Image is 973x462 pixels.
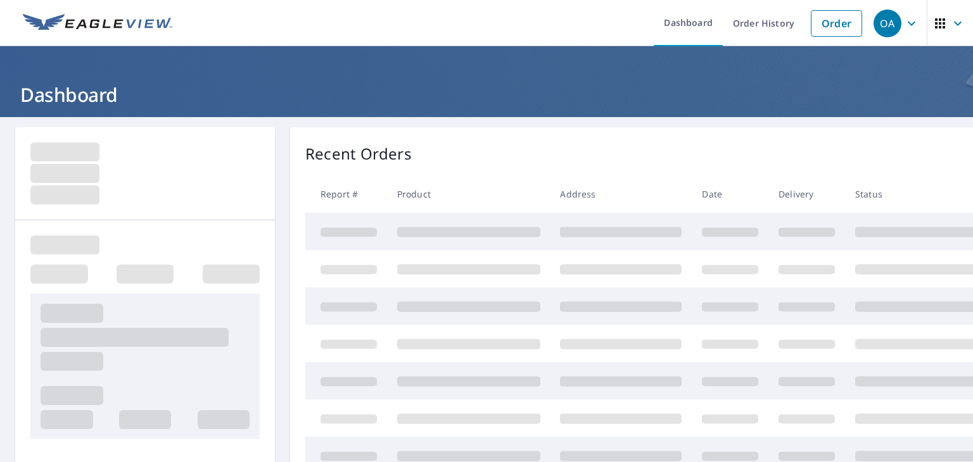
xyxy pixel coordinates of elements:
h1: Dashboard [15,82,958,108]
th: Report # [305,175,387,213]
img: EV Logo [23,14,172,33]
th: Delivery [768,175,845,213]
div: OA [874,9,901,37]
p: Recent Orders [305,142,412,165]
th: Address [550,175,692,213]
th: Date [692,175,768,213]
th: Product [387,175,550,213]
a: Order [811,10,862,37]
